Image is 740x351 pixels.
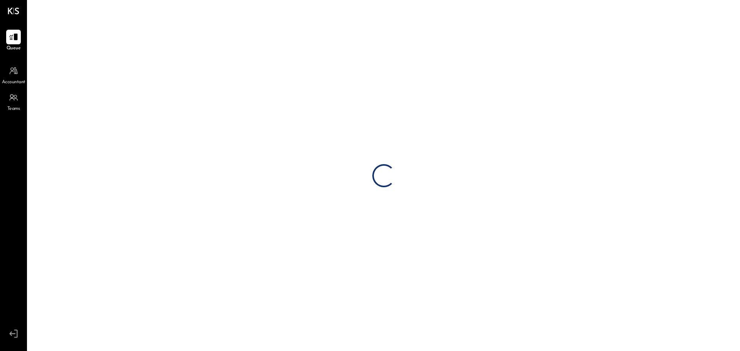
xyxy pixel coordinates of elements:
[7,45,21,52] span: Queue
[0,64,27,86] a: Accountant
[0,90,27,113] a: Teams
[2,79,25,86] span: Accountant
[7,106,20,113] span: Teams
[0,30,27,52] a: Queue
